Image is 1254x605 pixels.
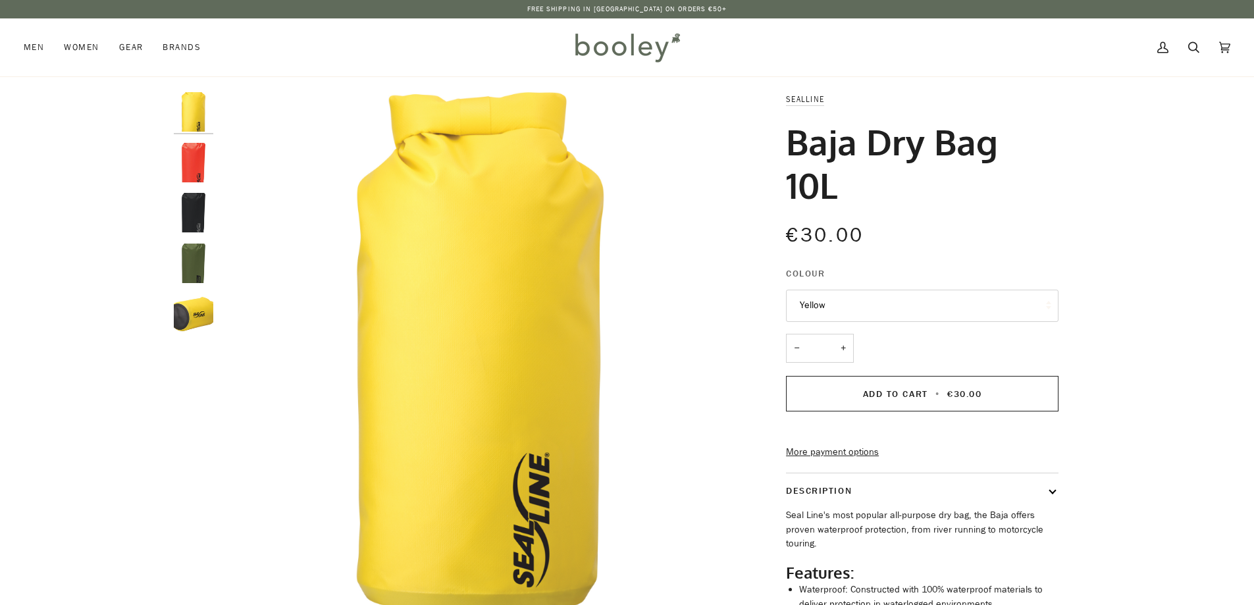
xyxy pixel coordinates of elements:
[786,267,825,280] span: Colour
[947,388,981,400] span: €30.00
[786,445,1058,460] a: More payment options
[174,294,213,334] img: SealLine Baja Dry Bag 10L Yellow - Booley Galway
[24,18,54,76] a: Men
[24,41,44,54] span: Men
[786,508,1058,551] p: Seal Line's most popular all-purpose dry bag, the Baja offers proven waterproof protection, from ...
[119,41,144,54] span: Gear
[569,28,685,66] img: Booley
[786,120,1049,207] h1: Baja Dry Bag 10L
[863,388,928,400] span: Add to Cart
[64,41,99,54] span: Women
[786,376,1058,411] button: Add to Cart • €30.00
[833,334,854,363] button: +
[174,143,213,182] img: SealLine Baja Dry Bag 10L Red - Booley Galway
[153,18,211,76] a: Brands
[174,92,213,132] img: SealLine Baja Dry Bag 10L Yellow - Booley Galway
[931,388,944,400] span: •
[786,563,1058,583] h2: Features:
[786,290,1058,322] button: Yellow
[786,93,824,105] a: SealLine
[786,334,854,363] input: Quantity
[786,222,864,249] span: €30.00
[54,18,109,76] a: Women
[527,4,727,14] p: Free Shipping in [GEOGRAPHIC_DATA] on Orders €50+
[174,244,213,283] img: SealLine Baja Dry Bag 10L Olive - Booley Galway
[786,334,807,363] button: −
[174,193,213,232] img: SealLine Baja Dry Bag 10L Black - Booley Galway
[786,473,1058,508] button: Description
[109,18,153,76] a: Gear
[163,41,201,54] span: Brands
